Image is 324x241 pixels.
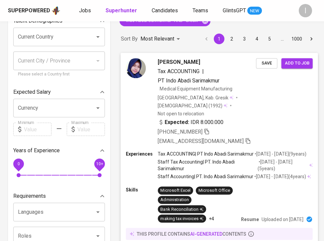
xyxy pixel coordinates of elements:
p: Not open to relocation [158,110,204,117]
p: Most Relevant [140,35,174,43]
button: Go to page 2 [226,34,237,44]
img: 2d4747f0a7b25a126ea9c6b4dc3a94ee.jpg [126,58,146,78]
div: Bank Reconciliation [160,206,203,212]
p: • [DATE] - [DATE] ( 5 years ) [258,159,308,172]
div: (1992) [158,102,227,109]
span: 0 [17,162,20,166]
div: Expected Salary [13,85,105,99]
div: Most Relevant [140,33,182,45]
button: Open [93,207,103,217]
div: making tax invoices [160,215,203,222]
p: • [DATE] - [DATE] ( 9 years ) [254,151,306,157]
button: page 1 [214,34,224,44]
span: [PERSON_NAME] [158,58,200,66]
div: Microsoft Excel [160,187,190,194]
a: Teams [193,7,209,15]
p: Experiences [126,151,158,157]
a: Candidates [152,7,179,15]
button: Add to job [282,58,313,68]
div: I [299,4,312,17]
span: Candidates [152,7,178,14]
span: [EMAIL_ADDRESS][DOMAIN_NAME] [158,138,244,144]
button: Go to page 1000 [289,34,304,44]
p: +4 [209,215,214,222]
button: Go to page 5 [264,34,275,44]
a: Superpoweredapp logo [8,6,60,16]
button: Open [93,103,103,113]
div: Superpowered [8,7,50,15]
div: IDR 8.000.000 [158,118,223,126]
span: 10+ [96,162,103,166]
span: GlintsGPT [223,7,246,14]
div: Microsoft Office [199,187,230,194]
img: app logo [51,6,60,16]
p: Staff Tax Accounting | PT. Indo Abadi Sarimakmur [158,159,257,172]
button: Go to next page [306,34,317,44]
span: AI-generated [190,231,222,236]
p: Tax ACCOUNTING | PT Indo Abadi Sarimakmur [158,151,254,157]
span: | [202,67,204,75]
p: Requirements [13,192,46,200]
button: Open [93,231,103,241]
div: Years of Experience [13,144,105,157]
p: Please select a Country first [18,71,100,78]
p: Resume [241,216,259,222]
div: [GEOGRAPHIC_DATA], Kab. Gresik [158,94,233,101]
p: Years of Experience [13,147,60,155]
span: PT Indo Abadi Sarimakmur [158,77,219,84]
input: Value [77,123,105,136]
b: Expected: [165,118,189,126]
p: Staff Accounting | PT. Indo Abadi Sarimakmur [158,173,253,180]
nav: pagination navigation [200,34,318,44]
span: Tax ACCOUNTING [158,68,199,74]
span: Add to job [285,60,309,67]
button: Open [93,32,103,42]
button: Save [256,58,277,68]
p: Skills [126,186,158,193]
div: Administration [160,197,189,203]
b: Superhunter [106,7,137,14]
span: Save [259,60,274,67]
p: this profile contains contents [137,230,246,237]
span: [PHONE_NUMBER] [158,128,202,135]
a: GlintsGPT NEW [223,7,262,15]
p: • [DATE] - [DATE] ( 4 years ) [253,173,306,180]
p: Expected Salary [13,88,51,96]
span: [DEMOGRAPHIC_DATA] [158,102,208,109]
span: Teams [193,7,208,14]
div: Requirements [13,189,105,203]
div: … [277,36,287,42]
span: NEW [247,8,262,14]
span: Medical Equipment Manufacturing [160,86,232,91]
button: Go to page 4 [252,34,262,44]
p: Sort By [121,35,138,43]
span: Jobs [79,7,91,14]
a: Jobs [79,7,92,15]
button: Go to page 3 [239,34,250,44]
input: Value [24,123,51,136]
a: Superhunter [106,7,138,15]
p: Uploaded on [DATE] [262,216,303,222]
